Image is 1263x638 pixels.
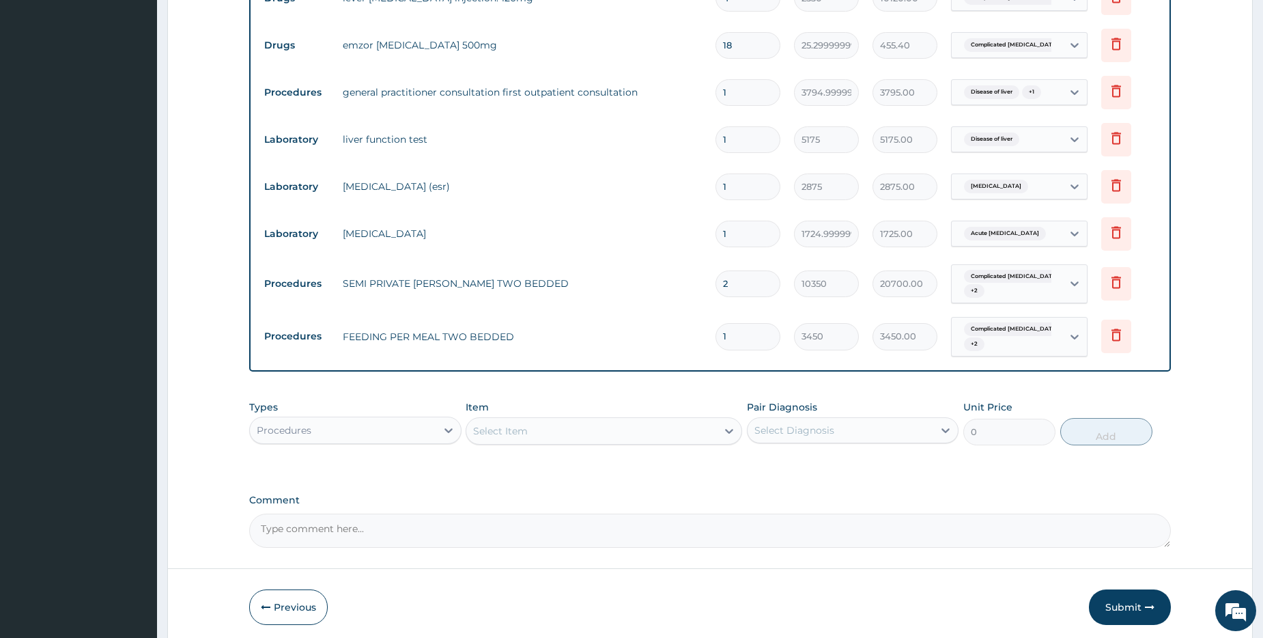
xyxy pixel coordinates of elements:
[964,133,1019,146] span: Disease of liver
[79,172,188,310] span: We're online!
[747,400,817,414] label: Pair Diagnosis
[754,424,834,437] div: Select Diagnosis
[257,80,336,105] td: Procedures
[257,33,336,58] td: Drugs
[257,174,336,199] td: Laboratory
[257,324,336,349] td: Procedures
[336,270,709,297] td: SEMI PRIVATE [PERSON_NAME] TWO BEDDED
[336,173,709,200] td: [MEDICAL_DATA] (esr)
[257,221,336,247] td: Laboratory
[336,79,709,106] td: general practitioner consultation first outpatient consultation
[249,402,278,413] label: Types
[257,424,311,437] div: Procedures
[224,7,257,40] div: Minimize live chat window
[336,220,709,247] td: [MEDICAL_DATA]
[964,38,1065,52] span: Complicated [MEDICAL_DATA]
[336,323,709,350] td: FEEDING PER MEAL TWO BEDDED
[964,337,984,351] span: + 2
[25,68,55,102] img: d_794563401_company_1708531726252_794563401
[249,495,1171,506] label: Comment
[249,590,328,625] button: Previous
[257,271,336,296] td: Procedures
[257,127,336,152] td: Laboratory
[71,77,229,94] div: Chat with us now
[963,400,1012,414] label: Unit Price
[964,284,984,298] span: + 2
[964,227,1046,240] span: Acute [MEDICAL_DATA]
[473,424,528,438] div: Select Item
[964,180,1028,193] span: [MEDICAL_DATA]
[964,270,1065,283] span: Complicated [MEDICAL_DATA]
[7,373,260,421] textarea: Type your message and hit 'Enter'
[1060,418,1152,445] button: Add
[336,126,709,153] td: liver function test
[1089,590,1171,625] button: Submit
[964,322,1065,336] span: Complicated [MEDICAL_DATA]
[466,400,489,414] label: Item
[336,31,709,59] td: emzor [MEDICAL_DATA] 500mg
[964,85,1019,99] span: Disease of liver
[1022,85,1041,99] span: + 1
